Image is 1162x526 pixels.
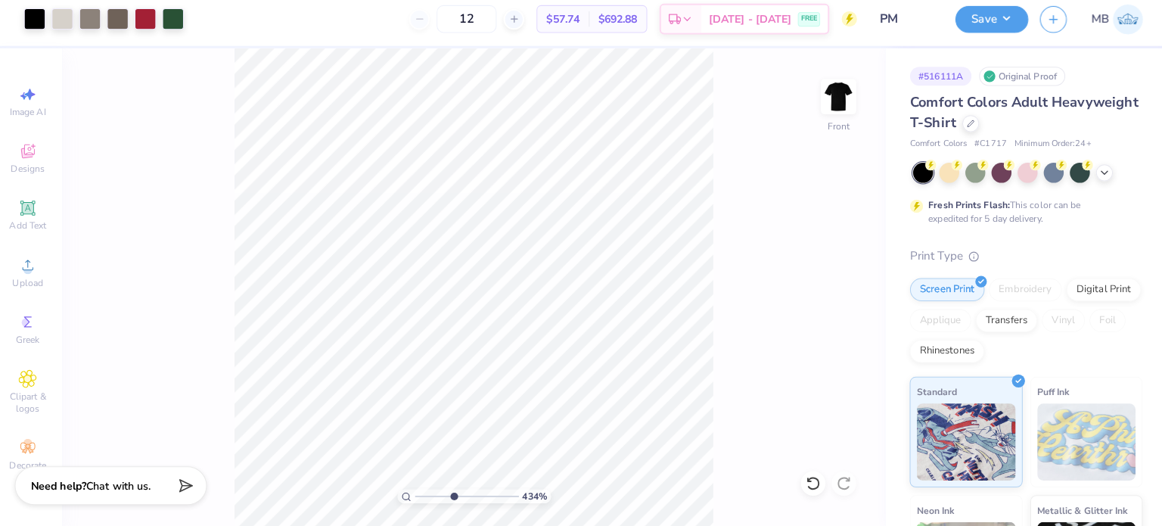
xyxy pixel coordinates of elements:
[17,168,51,180] span: Designs
[92,479,155,493] span: Chat with us.
[903,73,963,92] div: # 516111A
[909,502,946,518] span: Neon Ink
[822,126,844,139] div: Front
[903,143,958,156] span: Comfort Colors
[1080,312,1115,335] div: Foil
[921,203,1107,230] div: This color can be expedited for 5 day delivery.
[545,19,577,35] span: $57.74
[1033,312,1075,335] div: Vinyl
[909,385,949,401] span: Standard
[437,13,496,40] input: – –
[595,19,634,35] span: $692.88
[1057,282,1130,304] div: Digital Print
[968,312,1028,335] div: Transfers
[862,11,936,42] input: Untitled Design
[16,460,52,472] span: Decorate
[1028,502,1117,518] span: Metallic & Glitter Ink
[8,392,61,416] span: Clipart & logos
[947,14,1019,40] button: Save
[521,490,545,503] span: 434 %
[704,19,786,35] span: [DATE] - [DATE]
[1081,18,1098,36] span: MB
[795,21,811,32] span: FREE
[909,405,1007,481] img: Standard
[17,112,52,124] span: Image AI
[1005,143,1081,156] span: Minimum Order: 24 +
[23,336,46,348] span: Greek
[1028,385,1060,401] span: Puff Ink
[1102,12,1132,42] img: Marianne Bagtang
[817,88,847,118] img: Front
[903,312,963,335] div: Applique
[966,143,998,156] span: # C1717
[980,282,1052,304] div: Embroidery
[37,479,92,493] strong: Need help?
[19,280,49,292] span: Upload
[971,73,1055,92] div: Original Proof
[903,282,976,304] div: Screen Print
[903,251,1132,269] div: Print Type
[903,99,1127,138] span: Comfort Colors Adult Heavyweight T-Shirt
[921,204,1001,216] strong: Fresh Prints Flash:
[1081,12,1132,42] a: MB
[1028,405,1126,481] img: Puff Ink
[16,224,52,236] span: Add Text
[903,342,976,365] div: Rhinestones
